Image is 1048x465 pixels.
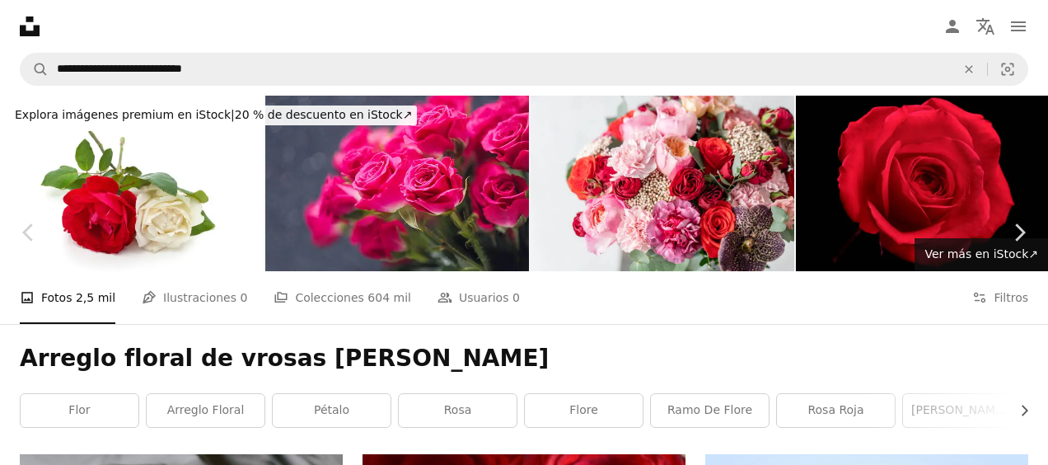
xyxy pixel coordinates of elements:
[21,54,49,85] button: Buscar en Unsplash
[20,344,1028,373] h1: Arreglo floral de vrosas [PERSON_NAME]
[367,289,411,307] span: 604 mil
[21,394,138,427] a: flor
[240,289,247,307] span: 0
[525,394,643,427] a: flore
[20,53,1028,86] form: Encuentra imágenes en todo el sitio
[15,108,235,121] span: Explora imágenes premium en iStock |
[903,394,1021,427] a: [PERSON_NAME] roja
[990,153,1048,312] a: Siguiente
[274,271,411,324] a: Colecciones 604 mil
[399,394,517,427] a: rosa
[273,394,391,427] a: pétalo
[531,96,794,271] img: hermoso ramo de corte fresco de flores mixtas en florero en la mesa de madera. . el trabajo de la...
[1009,394,1028,427] button: desplazar lista a la derecha
[512,289,520,307] span: 0
[142,271,247,324] a: Ilustraciones 0
[1002,10,1035,43] button: Menú
[265,96,529,271] img: Pink roses
[924,247,1038,261] span: Ver más en iStock ↗
[10,106,417,125] div: 20 % de descuento en iStock ↗
[972,271,1028,324] button: Filtros
[437,271,520,324] a: Usuarios 0
[651,394,769,427] a: ramo de flore
[915,238,1048,271] a: Ver más en iStock↗
[951,54,987,85] button: Borrar
[936,10,969,43] a: Iniciar sesión / Registrarse
[988,54,1027,85] button: Búsqueda visual
[777,394,895,427] a: Rosa Roja
[969,10,1002,43] button: Idioma
[147,394,264,427] a: Arreglo floral
[20,16,40,36] a: Inicio — Unsplash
